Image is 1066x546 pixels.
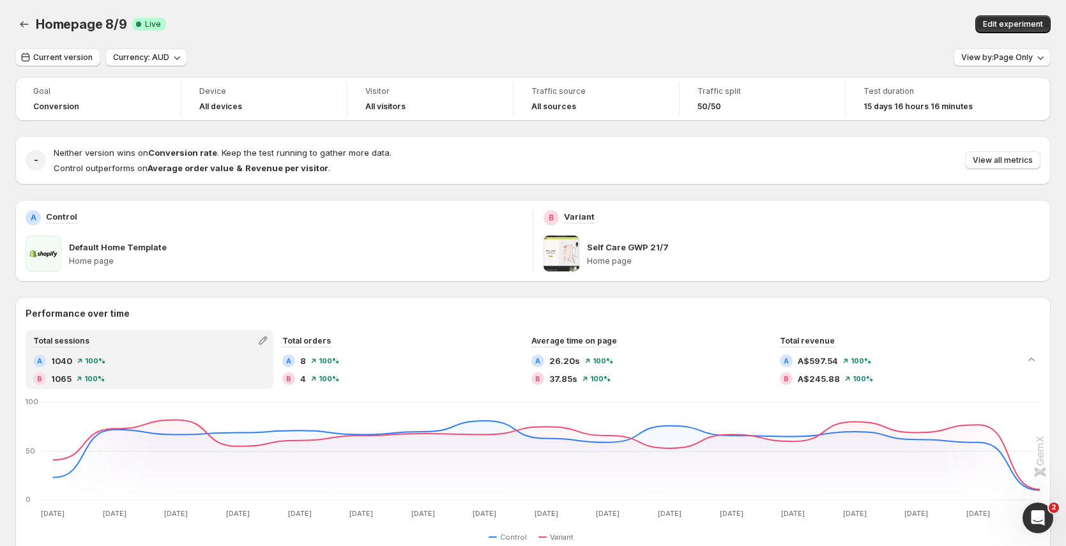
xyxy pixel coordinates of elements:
span: 100 % [853,375,873,383]
span: Traffic split [697,86,827,96]
p: Default Home Template [69,241,167,254]
text: [DATE] [966,509,990,518]
span: 100 % [319,375,339,383]
strong: Conversion rate [148,148,217,158]
span: Total sessions [33,336,89,345]
h2: B [784,375,789,383]
button: Control [489,529,532,545]
button: Edit experiment [975,15,1051,33]
span: 100 % [593,357,613,365]
span: Visitor [365,86,495,96]
h2: A [37,357,42,365]
button: Variant [538,529,579,545]
h2: - [34,154,38,167]
span: Control outperforms on . [54,163,330,173]
img: Default Home Template [26,236,61,271]
span: Currency: AUD [113,52,169,63]
a: VisitorAll visitors [365,85,495,113]
h2: A [31,213,36,223]
h4: All sources [531,102,576,112]
span: 100 % [319,357,339,365]
span: Neither version wins on . Keep the test running to gather more data. [54,148,392,158]
text: 100 [26,397,38,406]
span: 37.85s [549,372,577,385]
h2: B [535,375,540,383]
h2: Performance over time [26,307,1040,320]
span: Average time on page [531,336,617,345]
span: Variant [550,532,574,542]
span: Homepage 8/9 [36,17,127,32]
strong: Revenue per visitor [245,163,328,173]
text: [DATE] [41,509,65,518]
h4: All visitors [365,102,406,112]
span: 8 [300,354,306,367]
span: Total orders [282,336,331,345]
text: [DATE] [843,509,867,518]
span: 50/50 [697,102,721,112]
span: 4 [300,372,306,385]
text: 0 [26,495,31,504]
span: 15 days 16 hours 16 minutes [864,102,973,112]
text: [DATE] [658,509,681,518]
text: [DATE] [720,509,743,518]
span: Total revenue [780,336,835,345]
span: Current version [33,52,93,63]
text: [DATE] [288,509,312,518]
img: Self Care GWP 21/7 [544,236,579,271]
iframe: Intercom live chat [1023,503,1053,533]
text: [DATE] [164,509,188,518]
span: Test duration [864,86,994,96]
text: [DATE] [535,509,558,518]
a: Test duration15 days 16 hours 16 minutes [864,85,994,113]
span: A$245.88 [798,372,840,385]
span: 100 % [85,357,105,365]
h2: A [784,357,789,365]
p: Home page [587,256,1040,266]
span: 26.20s [549,354,580,367]
button: View all metrics [965,151,1040,169]
span: Device [199,86,329,96]
h2: A [286,357,291,365]
h4: All devices [199,102,242,112]
p: Self Care GWP 21/7 [587,241,669,254]
a: DeviceAll devices [199,85,329,113]
span: A$597.54 [798,354,838,367]
button: Back [15,15,33,33]
p: Control [46,210,77,223]
span: Traffic source [531,86,661,96]
text: 50 [26,446,35,455]
h2: B [286,375,291,383]
h2: B [37,375,42,383]
text: [DATE] [596,509,620,518]
text: [DATE] [226,509,250,518]
span: Live [145,19,161,29]
text: [DATE] [411,509,435,518]
a: Traffic split50/50 [697,85,827,113]
span: View all metrics [973,155,1033,165]
button: Currency: AUD [105,49,187,66]
span: 2 [1049,503,1059,513]
span: Goal [33,86,163,96]
a: Traffic sourceAll sources [531,85,661,113]
button: View by:Page Only [954,49,1051,66]
text: [DATE] [103,509,126,518]
span: 100 % [590,375,611,383]
text: [DATE] [904,509,928,518]
text: [DATE] [781,509,805,518]
button: Current version [15,49,100,66]
span: Edit experiment [983,19,1043,29]
h2: A [535,357,540,365]
p: Home page [69,256,522,266]
span: 1065 [51,372,72,385]
span: 1040 [51,354,72,367]
span: View by: Page Only [961,52,1033,63]
button: Collapse chart [1023,351,1040,368]
text: [DATE] [349,509,373,518]
strong: & [236,163,243,173]
span: 100 % [851,357,871,365]
a: GoalConversion [33,85,163,113]
text: [DATE] [473,509,496,518]
strong: Average order value [148,163,234,173]
span: Control [500,532,527,542]
h2: B [549,213,554,223]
